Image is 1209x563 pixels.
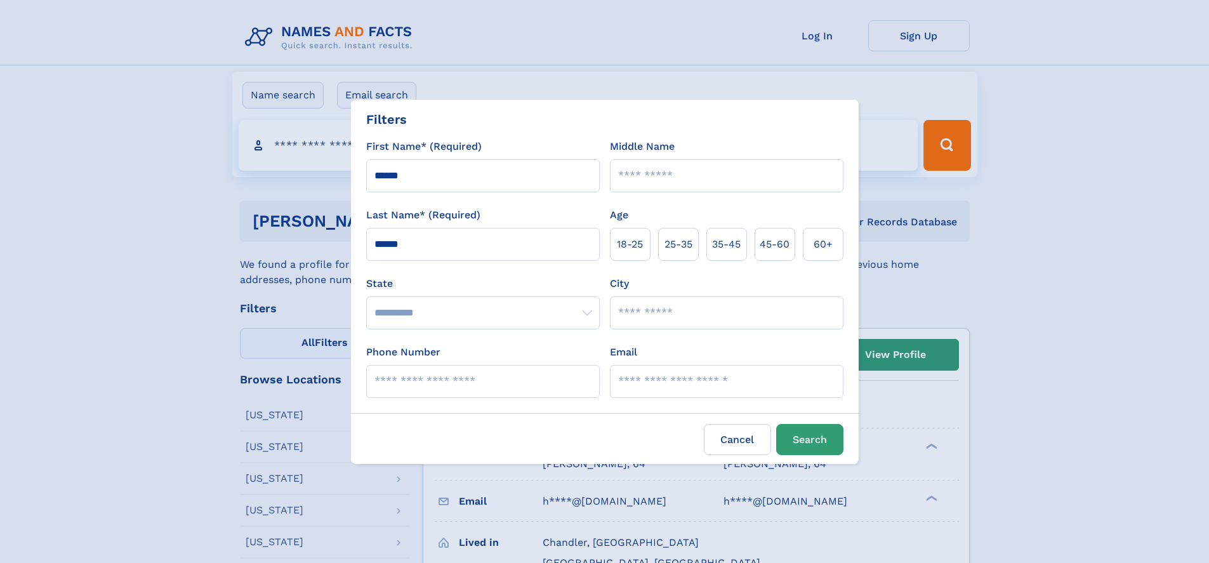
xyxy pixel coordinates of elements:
span: 60+ [814,237,833,252]
label: City [610,276,629,291]
label: First Name* (Required) [366,139,482,154]
label: Email [610,345,637,360]
label: Last Name* (Required) [366,208,480,223]
span: 45‑60 [760,237,789,252]
span: 25‑35 [664,237,692,252]
span: 18‑25 [617,237,643,252]
button: Search [776,424,843,455]
label: Age [610,208,628,223]
label: State [366,276,600,291]
label: Middle Name [610,139,675,154]
label: Phone Number [366,345,440,360]
div: Filters [366,110,407,129]
label: Cancel [704,424,771,455]
span: 35‑45 [712,237,741,252]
